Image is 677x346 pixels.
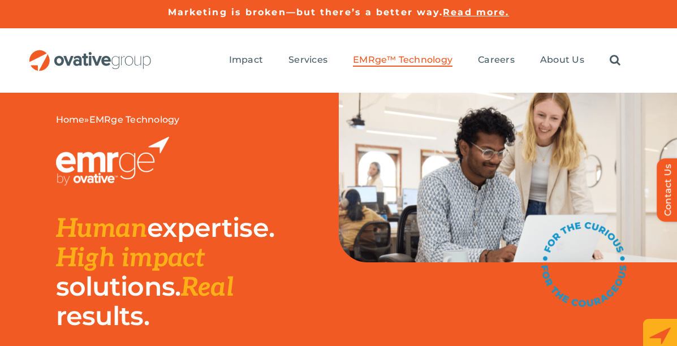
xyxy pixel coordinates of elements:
span: results. [56,300,149,332]
a: EMRge™ Technology [353,54,452,67]
span: » [56,114,180,126]
span: EMRge™ Technology [353,54,452,66]
a: Read more. [443,7,509,18]
span: About Us [540,54,584,66]
a: OG_Full_horizontal_RGB [28,49,152,59]
a: Services [288,54,327,67]
span: Impact [229,54,263,66]
a: Search [610,54,620,67]
a: Marketing is broken—but there’s a better way. [168,7,443,18]
span: solutions. [56,270,181,302]
a: Home [56,114,85,125]
a: About Us [540,54,584,67]
span: EMRge Technology [89,114,180,125]
span: Careers [478,54,515,66]
img: EMRGE_RGB_wht [56,137,169,185]
span: High impact [56,243,205,274]
span: Real [181,272,234,304]
span: Human [56,213,148,245]
span: expertise. [147,211,274,244]
a: Careers [478,54,515,67]
a: Impact [229,54,263,67]
nav: Menu [229,42,620,79]
span: Services [288,54,327,66]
